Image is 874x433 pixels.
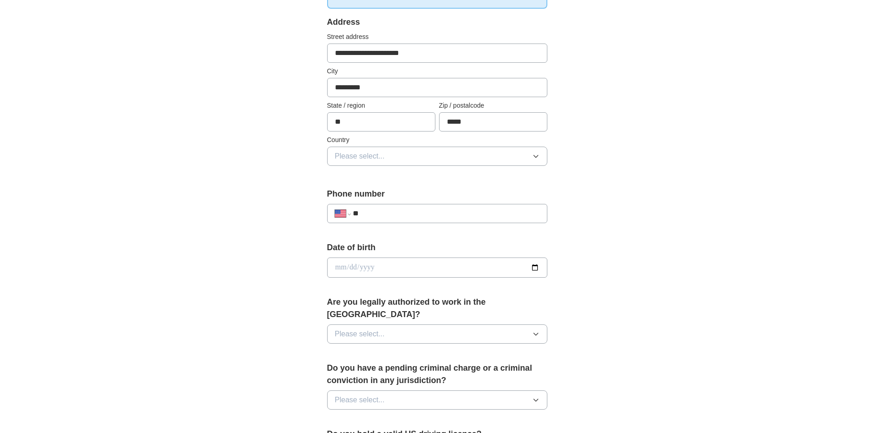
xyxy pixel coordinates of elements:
[327,188,547,200] label: Phone number
[335,329,385,340] span: Please select...
[327,66,547,76] label: City
[327,147,547,166] button: Please select...
[327,32,547,42] label: Street address
[335,395,385,406] span: Please select...
[439,101,547,110] label: Zip / postalcode
[327,362,547,387] label: Do you have a pending criminal charge or a criminal conviction in any jurisdiction?
[327,16,547,28] div: Address
[327,101,435,110] label: State / region
[327,296,547,321] label: Are you legally authorized to work in the [GEOGRAPHIC_DATA]?
[327,241,547,254] label: Date of birth
[327,390,547,410] button: Please select...
[327,324,547,344] button: Please select...
[327,135,547,145] label: Country
[335,151,385,162] span: Please select...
